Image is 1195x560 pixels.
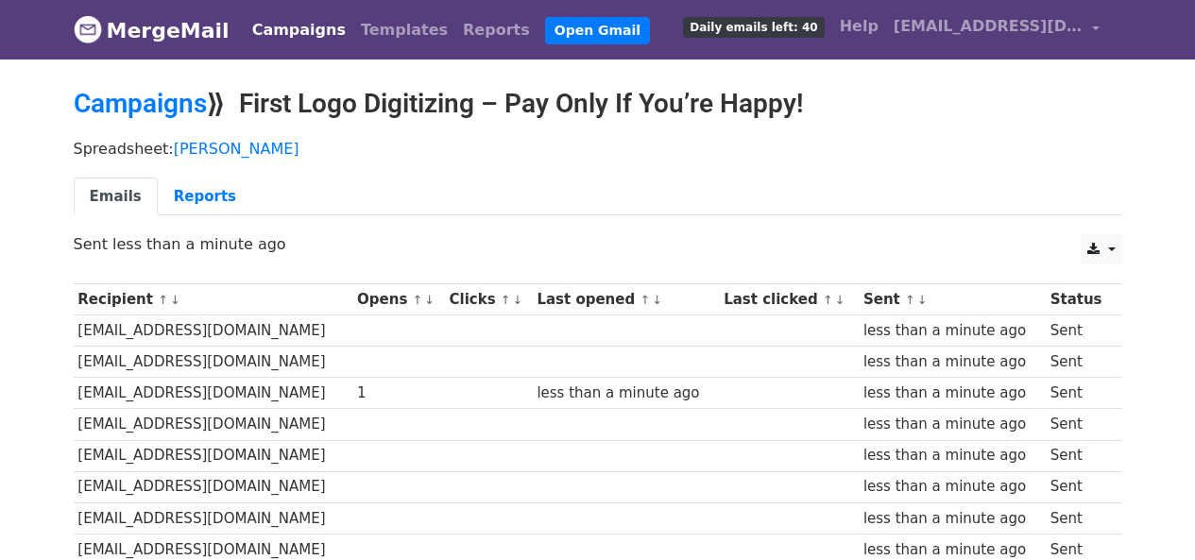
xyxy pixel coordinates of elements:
[74,178,158,216] a: Emails
[683,17,824,38] span: Daily emails left: 40
[823,293,833,307] a: ↑
[74,502,353,534] td: [EMAIL_ADDRESS][DOMAIN_NAME]
[352,284,444,315] th: Opens
[74,139,1122,159] p: Spreadsheet:
[74,234,1122,254] p: Sent less than a minute ago
[533,284,720,315] th: Last opened
[905,293,915,307] a: ↑
[455,11,538,49] a: Reports
[1046,347,1112,378] td: Sent
[652,293,662,307] a: ↓
[859,284,1046,315] th: Sent
[1046,378,1112,409] td: Sent
[675,8,831,45] a: Daily emails left: 40
[894,15,1083,38] span: [EMAIL_ADDRESS][DOMAIN_NAME]
[835,293,845,307] a: ↓
[863,320,1041,342] div: less than a minute ago
[74,88,1122,120] h2: ⟫ First Logo Digitizing – Pay Only If You’re Happy!
[863,508,1041,530] div: less than a minute ago
[158,178,252,216] a: Reports
[74,471,353,502] td: [EMAIL_ADDRESS][DOMAIN_NAME]
[1046,315,1112,347] td: Sent
[863,351,1041,373] div: less than a minute ago
[445,284,533,315] th: Clicks
[1046,440,1112,471] td: Sent
[174,140,299,158] a: [PERSON_NAME]
[863,414,1041,435] div: less than a minute ago
[74,347,353,378] td: [EMAIL_ADDRESS][DOMAIN_NAME]
[537,382,714,404] div: less than a minute ago
[545,17,650,44] a: Open Gmail
[357,382,440,404] div: 1
[353,11,455,49] a: Templates
[863,445,1041,467] div: less than a minute ago
[863,382,1041,404] div: less than a minute ago
[74,284,353,315] th: Recipient
[424,293,435,307] a: ↓
[74,315,353,347] td: [EMAIL_ADDRESS][DOMAIN_NAME]
[917,293,928,307] a: ↓
[1046,284,1112,315] th: Status
[513,293,523,307] a: ↓
[1046,471,1112,502] td: Sent
[1046,502,1112,534] td: Sent
[74,378,353,409] td: [EMAIL_ADDRESS][DOMAIN_NAME]
[74,409,353,440] td: [EMAIL_ADDRESS][DOMAIN_NAME]
[74,10,230,50] a: MergeMail
[170,293,180,307] a: ↓
[501,293,511,307] a: ↑
[158,293,168,307] a: ↑
[640,293,650,307] a: ↑
[245,11,353,49] a: Campaigns
[74,440,353,471] td: [EMAIL_ADDRESS][DOMAIN_NAME]
[886,8,1107,52] a: [EMAIL_ADDRESS][DOMAIN_NAME]
[832,8,886,45] a: Help
[74,88,207,119] a: Campaigns
[719,284,859,315] th: Last clicked
[1046,409,1112,440] td: Sent
[863,476,1041,498] div: less than a minute ago
[74,15,102,43] img: MergeMail logo
[413,293,423,307] a: ↑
